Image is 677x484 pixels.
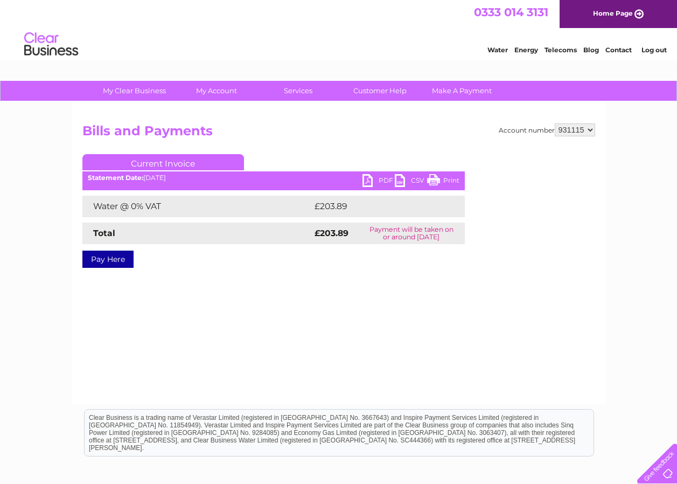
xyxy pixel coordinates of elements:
a: Contact [605,46,632,54]
a: Water [487,46,508,54]
a: Blog [583,46,599,54]
a: Customer Help [336,81,424,101]
td: Payment will be taken on or around [DATE] [358,223,464,244]
a: CSV [395,174,427,190]
a: 0333 014 3131 [474,5,548,19]
a: PDF [362,174,395,190]
div: Clear Business is a trading name of Verastar Limited (registered in [GEOGRAPHIC_DATA] No. 3667643... [85,6,594,52]
div: Account number [499,123,595,136]
a: Make A Payment [417,81,506,101]
a: Log out [641,46,667,54]
h2: Bills and Payments [82,123,595,144]
a: Pay Here [82,251,134,268]
a: My Clear Business [90,81,179,101]
a: Print [427,174,459,190]
td: Water @ 0% VAT [82,196,312,217]
strong: £203.89 [315,228,348,238]
a: Telecoms [545,46,577,54]
td: £203.89 [312,196,446,217]
a: My Account [172,81,261,101]
b: Statement Date: [88,174,143,182]
strong: Total [93,228,115,238]
a: Current Invoice [82,154,244,170]
a: Energy [514,46,538,54]
a: Services [254,81,343,101]
img: logo.png [24,28,79,61]
div: [DATE] [82,174,465,182]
